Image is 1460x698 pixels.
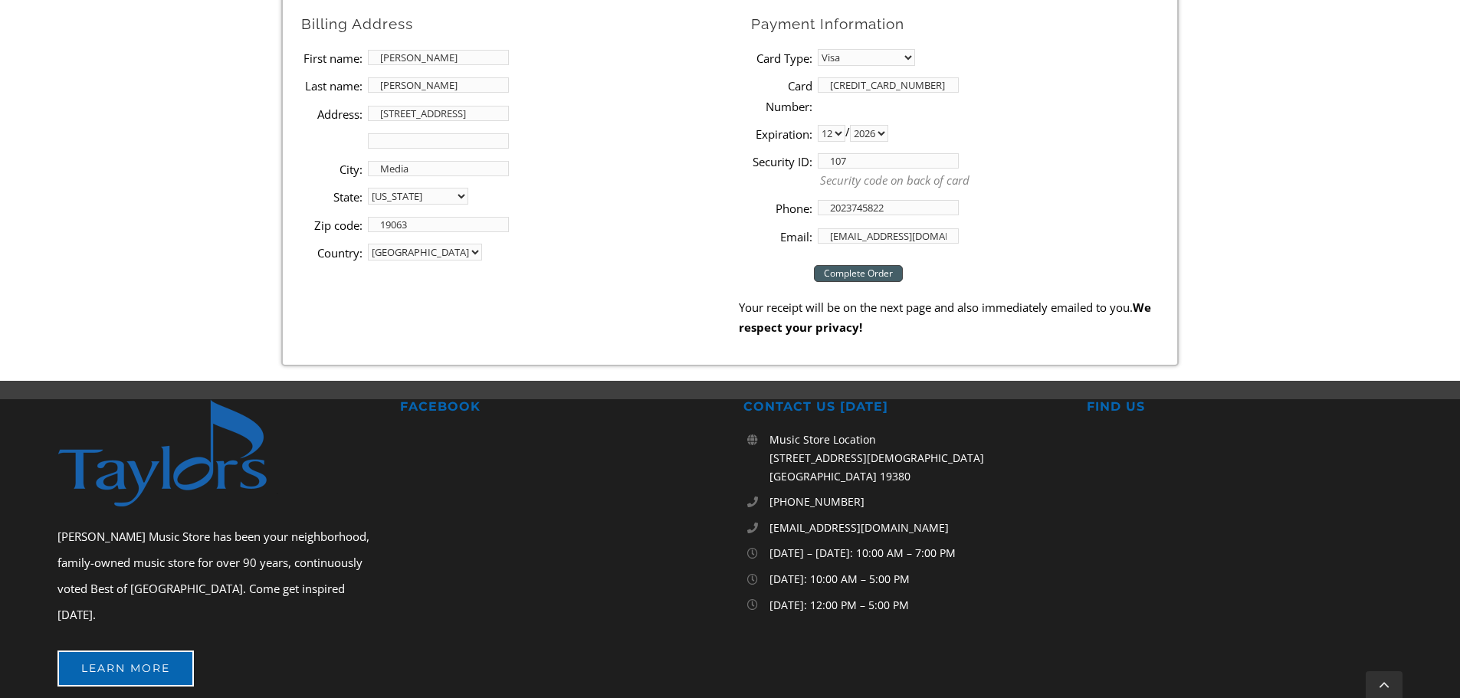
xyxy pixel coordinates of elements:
[751,124,812,144] label: Expiration:
[57,650,194,687] a: Learn More
[769,570,1060,588] p: [DATE]: 10:00 AM – 5:00 PM
[743,399,1060,415] h2: CONTACT US [DATE]
[769,519,1060,537] a: [EMAIL_ADDRESS][DOMAIN_NAME]
[739,297,1171,338] p: Your receipt will be on the next page and also immediately emailed to you.
[751,227,812,247] label: Email:
[301,104,363,124] label: Address:
[301,215,363,235] label: Zip code:
[814,265,903,282] input: Complete Order
[301,159,363,179] label: City:
[751,152,812,172] label: Security ID:
[751,120,1171,147] li: /
[769,493,1060,511] a: [PHONE_NUMBER]
[769,544,1060,562] p: [DATE] – [DATE]: 10:00 AM – 7:00 PM
[301,15,739,34] h2: Billing Address
[368,188,468,205] select: State billing address
[400,399,717,415] h2: FACEBOOK
[751,198,812,218] label: Phone:
[81,662,170,675] span: Learn More
[301,243,363,263] label: Country:
[769,596,1060,614] p: [DATE]: 12:00 PM – 5:00 PM
[368,244,482,261] select: country
[301,187,363,207] label: State:
[820,172,1171,189] p: Security code on back of card
[751,48,812,68] label: Card Type:
[769,431,1060,485] p: Music Store Location [STREET_ADDRESS][DEMOGRAPHIC_DATA] [GEOGRAPHIC_DATA] 19380
[751,15,1171,34] h2: Payment Information
[57,529,369,622] span: [PERSON_NAME] Music Store has been your neighborhood, family-owned music store for over 90 years,...
[57,399,299,508] img: footer-logo
[301,48,363,68] label: First name:
[1087,399,1403,415] h2: FIND US
[301,76,363,96] label: Last name:
[751,76,812,116] label: Card Number:
[769,520,949,535] span: [EMAIL_ADDRESS][DOMAIN_NAME]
